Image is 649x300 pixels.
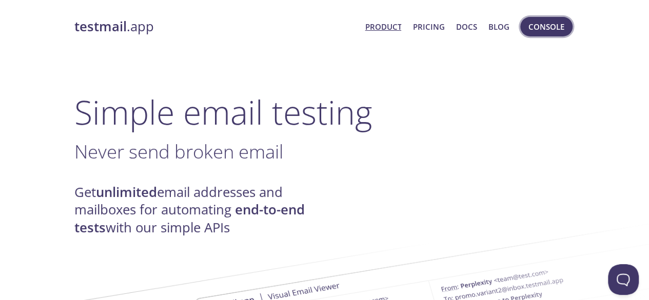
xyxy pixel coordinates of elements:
[74,184,325,236] h4: Get email addresses and mailboxes for automating with our simple APIs
[96,183,157,201] strong: unlimited
[520,17,573,36] button: Console
[488,20,509,33] a: Blog
[365,20,401,33] a: Product
[528,20,564,33] span: Console
[74,138,283,164] span: Never send broken email
[74,18,357,35] a: testmail.app
[74,201,305,236] strong: end-to-end tests
[74,92,575,132] h1: Simple email testing
[456,20,477,33] a: Docs
[74,17,127,35] strong: testmail
[608,264,639,295] iframe: Help Scout Beacon - Open
[412,20,444,33] a: Pricing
